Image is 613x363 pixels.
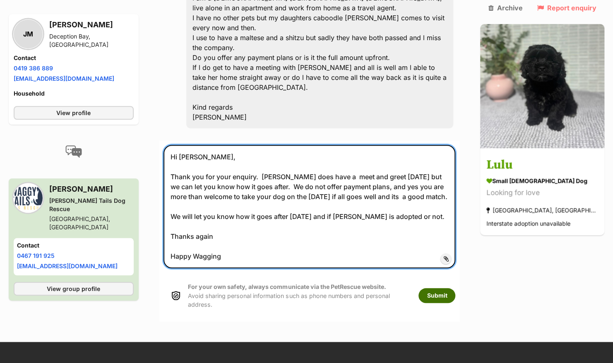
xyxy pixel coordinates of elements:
[486,205,598,216] div: [GEOGRAPHIC_DATA], [GEOGRAPHIC_DATA]
[49,32,134,49] div: Deception Bay, [GEOGRAPHIC_DATA]
[480,150,604,236] a: Lulu small [DEMOGRAPHIC_DATA] Dog Looking for love [GEOGRAPHIC_DATA], [GEOGRAPHIC_DATA] Interstat...
[14,19,43,48] div: JM
[486,188,598,199] div: Looking for love
[486,156,598,175] h3: Lulu
[486,177,598,185] div: small [DEMOGRAPHIC_DATA] Dog
[49,183,134,195] h3: [PERSON_NAME]
[488,4,523,12] a: Archive
[14,106,134,120] a: View profile
[14,89,134,98] h4: Household
[49,19,134,31] h3: [PERSON_NAME]
[486,220,570,227] span: Interstate adoption unavailable
[17,241,130,250] h4: Contact
[480,24,604,148] img: Lulu
[418,288,455,303] button: Submit
[537,4,596,12] a: Report enquiry
[14,65,53,72] a: 0419 386 889
[47,284,100,293] span: View group profile
[17,262,118,269] a: [EMAIL_ADDRESS][DOMAIN_NAME]
[14,75,114,82] a: [EMAIL_ADDRESS][DOMAIN_NAME]
[14,183,43,212] img: Waggy Tails Dog Rescue profile pic
[49,197,134,213] div: [PERSON_NAME] Tails Dog Rescue
[65,145,82,158] img: conversation-icon-4a6f8262b818ee0b60e3300018af0b2d0b884aa5de6e9bcb8d3d4eeb1a70a7c4.svg
[56,108,91,117] span: View profile
[49,215,134,231] div: [GEOGRAPHIC_DATA], [GEOGRAPHIC_DATA]
[188,282,410,309] p: Avoid sharing personal information such as phone numbers and personal address.
[14,282,134,296] a: View group profile
[17,252,55,259] a: 0467 191 925
[14,54,134,62] h4: Contact
[188,283,386,290] strong: For your own safety, always communicate via the PetRescue website.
